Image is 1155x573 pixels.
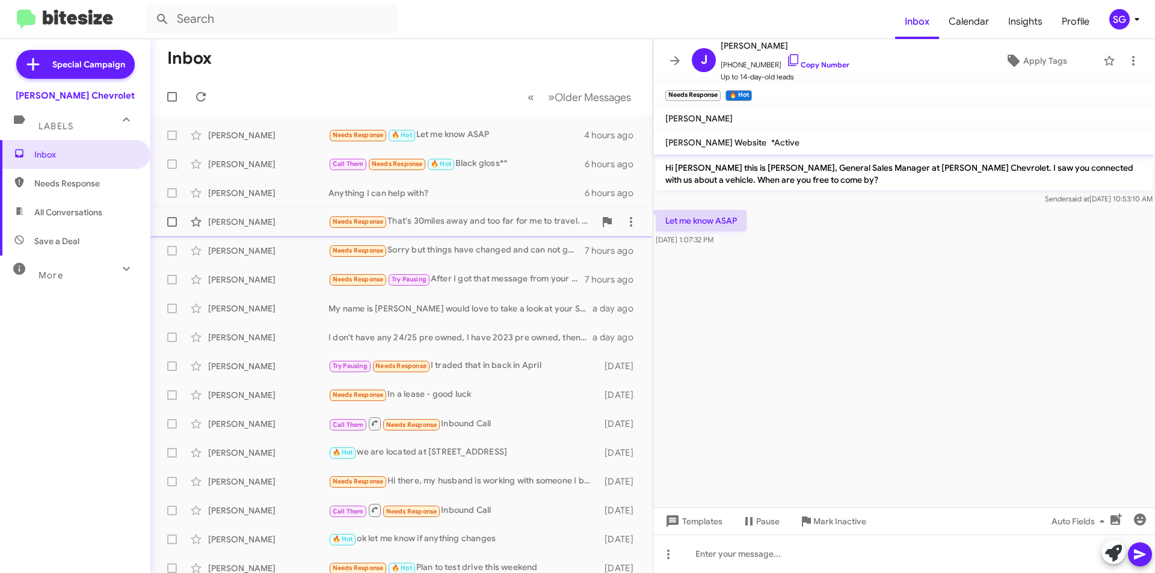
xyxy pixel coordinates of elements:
span: [DATE] 1:07:32 PM [656,235,713,244]
div: [PERSON_NAME] [208,533,328,545]
span: Needs Response [333,275,384,283]
div: Sorry but things have changed and can not get new truck right now [328,244,585,257]
div: Inbound Call [328,416,599,431]
span: Apply Tags [1023,50,1067,72]
div: After I got that message from your dealership. I went else where as I wanted a 2026. And all tge ... [328,272,585,286]
div: [DATE] [599,360,643,372]
span: Pause [756,510,780,532]
nav: Page navigation example [521,85,638,109]
small: 🔥 Hot [725,90,751,101]
div: [PERSON_NAME] [208,360,328,372]
span: Call Them [333,160,364,168]
div: [PERSON_NAME] [208,158,328,170]
div: [PERSON_NAME] [208,187,328,199]
button: Next [541,85,638,109]
div: In a lease - good luck [328,388,599,402]
button: Apply Tags [974,50,1097,72]
span: Auto Fields [1052,510,1109,532]
span: All Conversations [34,206,102,218]
span: Needs Response [333,247,384,254]
span: [PHONE_NUMBER] [721,53,849,71]
div: Hi there, my husband is working with someone I believe already [328,474,599,488]
button: Auto Fields [1042,510,1119,532]
a: Profile [1052,4,1099,39]
span: » [548,90,555,105]
span: Needs Response [333,218,384,225]
div: [PERSON_NAME] Chevrolet [16,90,135,102]
div: I don't have any 24/25 pre owned, I have 2023 pre owned, then I have a 2025 new traverse in my sh... [328,331,593,343]
div: ok let me know if anything changes [328,532,599,546]
h1: Inbox [167,49,212,68]
div: [PERSON_NAME] [208,216,328,228]
span: Needs Response [386,421,437,429]
span: Needs Response [34,177,137,189]
div: [DATE] [599,504,643,516]
span: [PERSON_NAME] Website [665,137,766,148]
div: My name is [PERSON_NAME] would love to take a look at your Silverado! When are you available to b... [328,302,593,314]
a: Special Campaign [16,50,135,79]
span: 🔥 Hot [392,564,412,572]
input: Search [146,5,398,34]
button: Pause [732,510,789,532]
a: Inbox [895,4,939,39]
span: *Active [771,137,799,148]
button: Previous [520,85,541,109]
span: Needs Response [333,477,384,485]
div: 6 hours ago [585,158,643,170]
span: More [38,270,63,281]
span: Save a Deal [34,235,79,247]
div: 7 hours ago [585,245,643,257]
div: [PERSON_NAME] [208,447,328,459]
div: [PERSON_NAME] [208,418,328,430]
div: [DATE] [599,389,643,401]
span: 🔥 Hot [333,449,353,456]
span: Labels [38,121,73,132]
span: Needs Response [333,391,384,399]
span: Needs Response [333,131,384,139]
span: Call Them [333,421,364,429]
div: we are located at [STREET_ADDRESS] [328,446,599,459]
span: Needs Response [372,160,423,168]
div: [PERSON_NAME] [208,302,328,314]
div: [DATE] [599,418,643,430]
span: Needs Response [386,507,437,515]
a: Calendar [939,4,999,39]
div: 7 hours ago [585,274,643,286]
span: Up to 14-day-old leads [721,71,849,83]
span: Templates [663,510,722,532]
span: 🔥 Hot [431,160,451,168]
span: 🔥 Hot [392,131,412,139]
div: I traded that in back in April [328,359,599,373]
span: J [701,51,707,70]
div: That's 30miles away and too far for me to travel. Thank you for reaching out. [328,215,595,228]
div: [PERSON_NAME] [208,245,328,257]
span: Special Campaign [52,58,125,70]
div: [PERSON_NAME] [208,476,328,488]
a: Insights [999,4,1052,39]
p: Let me know ASAP [656,210,747,231]
div: a day ago [593,331,643,343]
div: Let me know ASAP [328,128,584,142]
span: Try Pausing [392,275,427,283]
div: [PERSON_NAME] [208,504,328,516]
span: Inbox [34,149,137,161]
span: Mark Inactive [813,510,866,532]
span: [PERSON_NAME] [721,38,849,53]
span: [PERSON_NAME] [665,113,733,124]
div: [DATE] [599,476,643,488]
span: Needs Response [333,564,384,572]
div: [PERSON_NAME] [208,129,328,141]
span: 🔥 Hot [333,535,353,543]
button: SG [1099,9,1142,29]
div: 6 hours ago [585,187,643,199]
span: said at [1068,194,1089,203]
a: Copy Number [786,60,849,69]
div: [PERSON_NAME] [208,389,328,401]
div: Black gloss*^ [328,157,585,171]
span: « [528,90,534,105]
span: Needs Response [375,362,427,370]
div: [PERSON_NAME] [208,274,328,286]
div: [DATE] [599,533,643,545]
